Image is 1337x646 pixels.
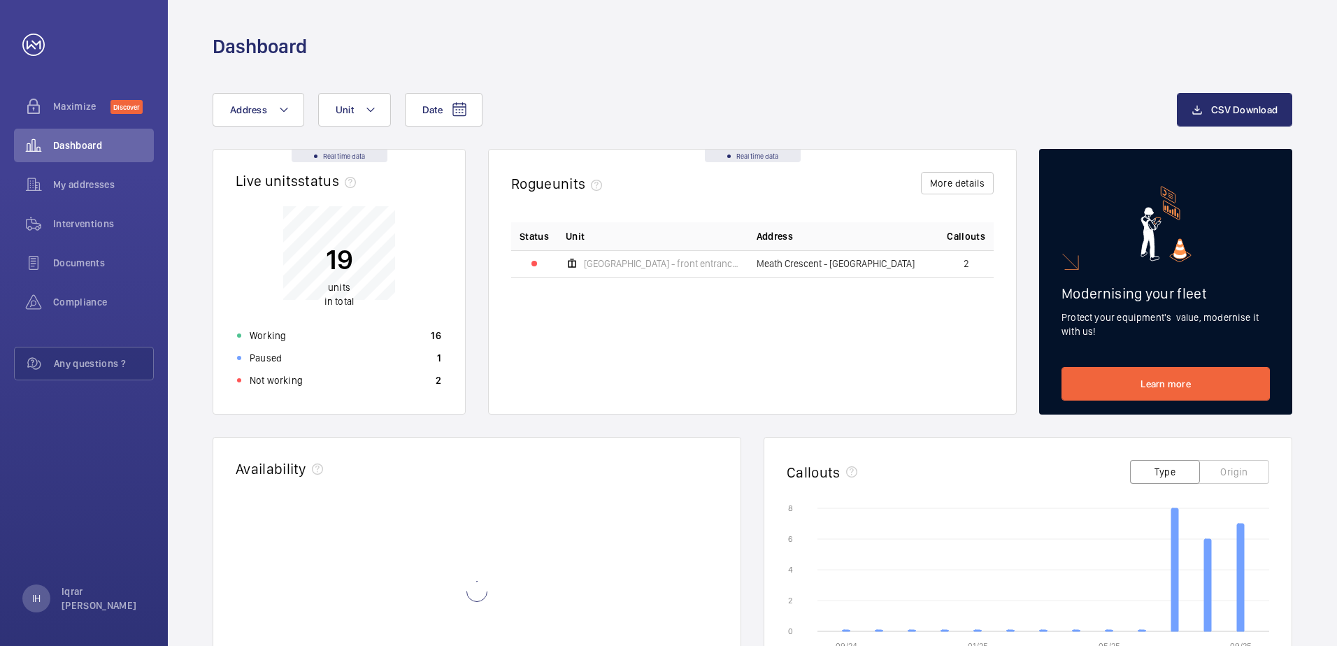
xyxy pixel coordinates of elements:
[53,99,110,113] span: Maximize
[787,464,841,481] h2: Callouts
[298,172,362,189] span: status
[236,172,362,189] h2: Live units
[1199,460,1269,484] button: Origin
[318,93,391,127] button: Unit
[53,138,154,152] span: Dashboard
[1061,310,1270,338] p: Protect your equipment's value, modernise it with us!
[32,591,41,605] p: IH
[230,104,267,115] span: Address
[757,259,915,268] span: Meath Crescent - [GEOGRAPHIC_DATA]
[1130,460,1200,484] button: Type
[324,242,354,277] p: 19
[53,178,154,192] span: My addresses
[436,373,441,387] p: 2
[110,100,143,114] span: Discover
[213,34,307,59] h1: Dashboard
[62,584,145,612] p: Iqrar [PERSON_NAME]
[422,104,443,115] span: Date
[520,229,549,243] p: Status
[705,150,801,162] div: Real time data
[324,280,354,308] p: in total
[53,295,154,309] span: Compliance
[328,282,350,293] span: units
[964,259,969,268] span: 2
[947,229,985,243] span: Callouts
[921,172,994,194] button: More details
[54,357,153,371] span: Any questions ?
[788,565,793,575] text: 4
[250,373,303,387] p: Not working
[552,175,608,192] span: units
[788,626,793,636] text: 0
[53,217,154,231] span: Interventions
[1141,186,1192,262] img: marketing-card.svg
[1061,285,1270,302] h2: Modernising your fleet
[236,460,306,478] h2: Availability
[788,596,792,605] text: 2
[584,259,740,268] span: [GEOGRAPHIC_DATA] - front entrance lobby - lift 4 - U1012155 - 4
[511,175,608,192] h2: Rogue
[788,534,793,544] text: 6
[1211,104,1278,115] span: CSV Download
[1177,93,1292,127] button: CSV Download
[405,93,482,127] button: Date
[757,229,793,243] span: Address
[566,229,585,243] span: Unit
[788,503,793,513] text: 8
[1061,367,1270,401] a: Learn more
[250,329,286,343] p: Working
[336,104,354,115] span: Unit
[53,256,154,270] span: Documents
[213,93,304,127] button: Address
[437,351,441,365] p: 1
[250,351,282,365] p: Paused
[292,150,387,162] div: Real time data
[431,329,441,343] p: 16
